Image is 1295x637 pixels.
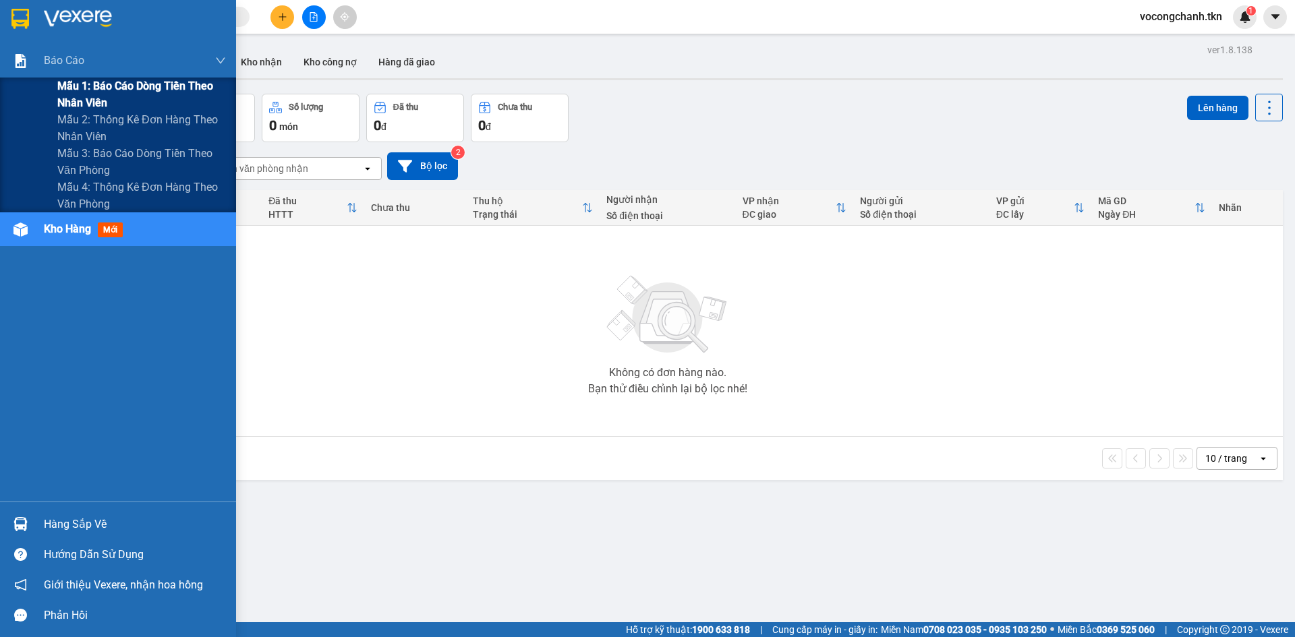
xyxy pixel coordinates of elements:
div: Phản hồi [44,605,226,626]
strong: 1900 633 818 [692,624,750,635]
span: Báo cáo [44,52,84,69]
span: caret-down [1269,11,1282,23]
svg: open [1258,453,1269,464]
div: Thu hộ [473,195,582,206]
span: 0 [478,117,486,133]
div: 10 / trang [1205,452,1247,465]
button: Hàng đã giao [368,46,446,78]
span: aim [340,12,349,22]
div: Số điện thoại [860,209,982,220]
div: Trạng thái [473,209,582,220]
span: Kho hàng [44,222,91,235]
span: Miền Bắc [1058,622,1155,637]
span: | [760,622,762,637]
div: Đã thu [393,102,418,112]
img: logo.jpg [17,17,84,84]
div: Chưa thu [371,202,459,213]
th: Toggle SortBy [1091,190,1212,226]
span: plus [278,12,287,22]
li: [STREET_ADDRESS][PERSON_NAME]. [GEOGRAPHIC_DATA], Tỉnh [GEOGRAPHIC_DATA] [126,33,564,50]
th: Toggle SortBy [262,190,364,226]
span: Hỗ trợ kỹ thuật: [626,622,750,637]
div: Người nhận [606,194,728,205]
div: Đã thu [268,195,347,206]
img: solution-icon [13,54,28,68]
button: Bộ lọc [387,152,458,180]
span: vocongchanh.tkn [1129,8,1233,25]
th: Toggle SortBy [989,190,1091,226]
span: Cung cấp máy in - giấy in: [772,622,877,637]
span: mới [98,222,123,237]
div: VP gửi [996,195,1074,206]
span: món [279,121,298,132]
span: copyright [1220,625,1230,634]
span: | [1165,622,1167,637]
div: Số lượng [289,102,323,112]
strong: 0369 525 060 [1097,624,1155,635]
img: logo-vxr [11,9,29,29]
span: Mẫu 3: Báo cáo dòng tiền theo văn phòng [57,145,226,179]
span: 0 [269,117,277,133]
button: plus [270,5,294,29]
div: Nhãn [1219,202,1276,213]
button: Số lượng0món [262,94,359,142]
div: ver 1.8.138 [1207,42,1253,57]
img: warehouse-icon [13,517,28,531]
button: Kho công nợ [293,46,368,78]
div: Chọn văn phòng nhận [215,162,308,175]
div: Bạn thử điều chỉnh lại bộ lọc nhé! [588,384,747,394]
button: Kho nhận [230,46,293,78]
span: đ [381,121,386,132]
div: Ngày ĐH [1098,209,1195,220]
sup: 2 [451,146,465,159]
div: Không có đơn hàng nào. [609,367,726,378]
span: Giới thiệu Vexere, nhận hoa hồng [44,576,203,593]
span: down [215,55,226,66]
div: Hàng sắp về [44,514,226,535]
svg: open [362,163,373,174]
span: Miền Nam [881,622,1047,637]
span: message [14,609,27,621]
span: 1 [1248,6,1253,16]
div: HTTT [268,209,347,220]
span: đ [486,121,491,132]
span: ⚪️ [1050,627,1054,632]
strong: 0708 023 035 - 0935 103 250 [923,624,1047,635]
sup: 1 [1246,6,1256,16]
b: GỬI : PV K13 [17,98,123,120]
span: Mẫu 2: Thống kê đơn hàng theo nhân viên [57,111,226,145]
th: Toggle SortBy [736,190,854,226]
button: file-add [302,5,326,29]
button: Đã thu0đ [366,94,464,142]
img: warehouse-icon [13,222,28,237]
span: 0 [374,117,381,133]
div: Chưa thu [498,102,532,112]
button: Chưa thu0đ [471,94,569,142]
div: Người gửi [860,195,982,206]
span: Mẫu 1: Báo cáo dòng tiền theo nhân viên [57,78,226,111]
div: ĐC giao [743,209,836,220]
span: Mẫu 4: Thống kê đơn hàng theo văn phòng [57,179,226,212]
div: Mã GD [1098,195,1195,206]
div: ĐC lấy [996,209,1074,220]
div: VP nhận [743,195,836,206]
li: Hotline: 1900 8153 [126,50,564,67]
button: Lên hàng [1187,96,1248,120]
img: svg+xml;base64,PHN2ZyBjbGFzcz0ibGlzdC1wbHVnX19zdmciIHhtbG5zPSJodHRwOi8vd3d3LnczLm9yZy8yMDAwL3N2Zy... [600,268,735,362]
div: Hướng dẫn sử dụng [44,545,226,565]
div: Số điện thoại [606,210,728,221]
span: file-add [309,12,318,22]
th: Toggle SortBy [466,190,600,226]
button: aim [333,5,357,29]
span: question-circle [14,548,27,561]
img: icon-new-feature [1239,11,1251,23]
button: caret-down [1263,5,1287,29]
span: notification [14,578,27,591]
